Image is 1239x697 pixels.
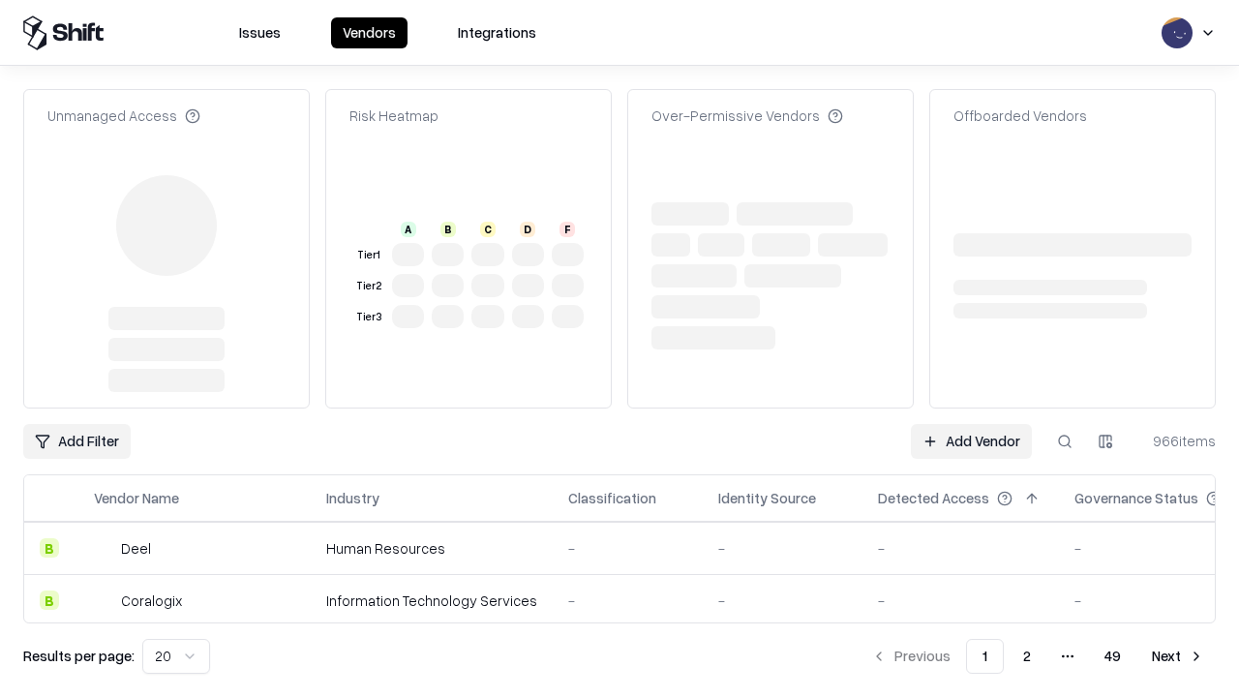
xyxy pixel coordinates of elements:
div: - [878,538,1043,559]
div: D [520,222,535,237]
div: Deel [121,538,151,559]
div: - [568,538,687,559]
div: 966 items [1138,431,1216,451]
div: Governance Status [1074,488,1198,508]
div: Risk Heatmap [349,106,438,126]
button: Vendors [331,17,408,48]
div: Offboarded Vendors [953,106,1087,126]
div: Unmanaged Access [47,106,200,126]
button: Next [1140,639,1216,674]
div: - [718,591,847,611]
div: Tier 2 [353,278,384,294]
div: Coralogix [121,591,182,611]
button: Add Filter [23,424,131,459]
div: A [401,222,416,237]
div: Tier 1 [353,247,384,263]
p: Results per page: [23,646,135,666]
div: - [878,591,1043,611]
img: Coralogix [94,591,113,610]
div: C [480,222,496,237]
div: Industry [326,488,379,508]
a: Add Vendor [911,424,1032,459]
button: 2 [1008,639,1046,674]
div: Vendor Name [94,488,179,508]
div: - [718,538,847,559]
div: Detected Access [878,488,989,508]
div: F [559,222,575,237]
nav: pagination [860,639,1216,674]
div: Identity Source [718,488,816,508]
div: Over-Permissive Vendors [651,106,843,126]
div: B [440,222,456,237]
img: Deel [94,538,113,558]
button: Integrations [446,17,548,48]
div: Classification [568,488,656,508]
div: B [40,538,59,558]
button: 1 [966,639,1004,674]
button: 49 [1089,639,1136,674]
button: Issues [227,17,292,48]
div: Human Resources [326,538,537,559]
div: Information Technology Services [326,591,537,611]
div: Tier 3 [353,309,384,325]
div: - [568,591,687,611]
div: B [40,591,59,610]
